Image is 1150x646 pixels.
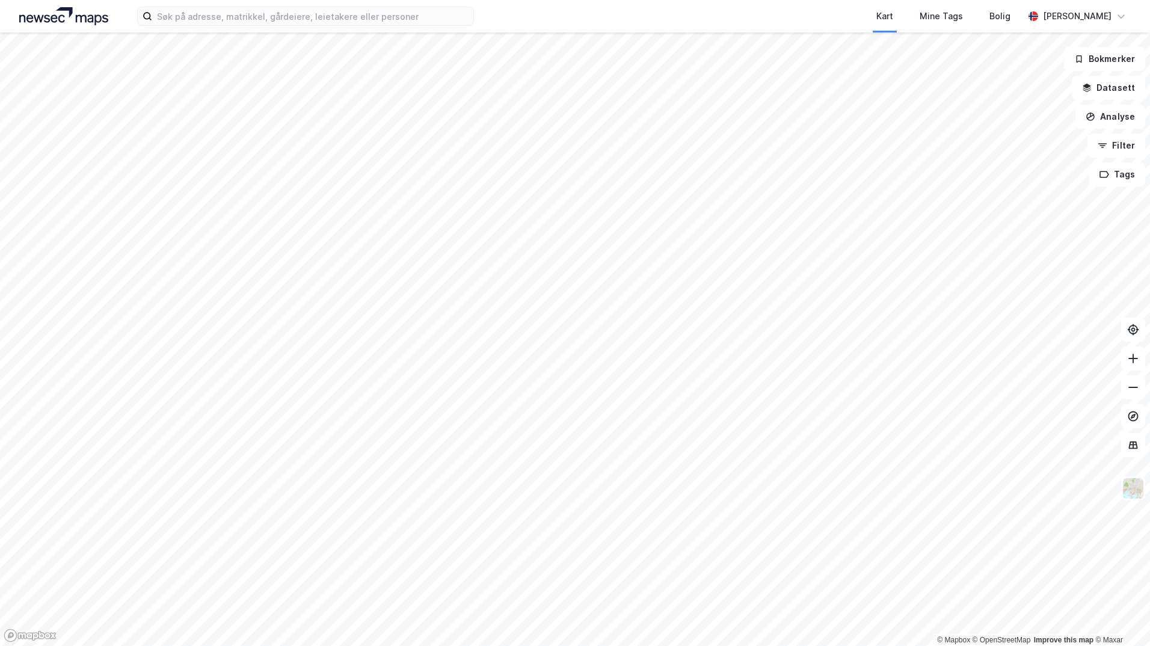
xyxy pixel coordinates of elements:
[152,7,473,25] input: Søk på adresse, matrikkel, gårdeiere, leietakere eller personer
[4,629,57,642] a: Mapbox homepage
[1090,588,1150,646] div: Kontrollprogram for chat
[1064,47,1145,71] button: Bokmerker
[937,636,970,644] a: Mapbox
[1034,636,1093,644] a: Improve this map
[1090,588,1150,646] iframe: Chat Widget
[920,9,963,23] div: Mine Tags
[1122,477,1145,500] img: Z
[1043,9,1112,23] div: [PERSON_NAME]
[1087,134,1145,158] button: Filter
[1075,105,1145,129] button: Analyse
[1072,76,1145,100] button: Datasett
[19,7,108,25] img: logo.a4113a55bc3d86da70a041830d287a7e.svg
[1089,162,1145,186] button: Tags
[973,636,1031,644] a: OpenStreetMap
[876,9,893,23] div: Kart
[989,9,1010,23] div: Bolig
